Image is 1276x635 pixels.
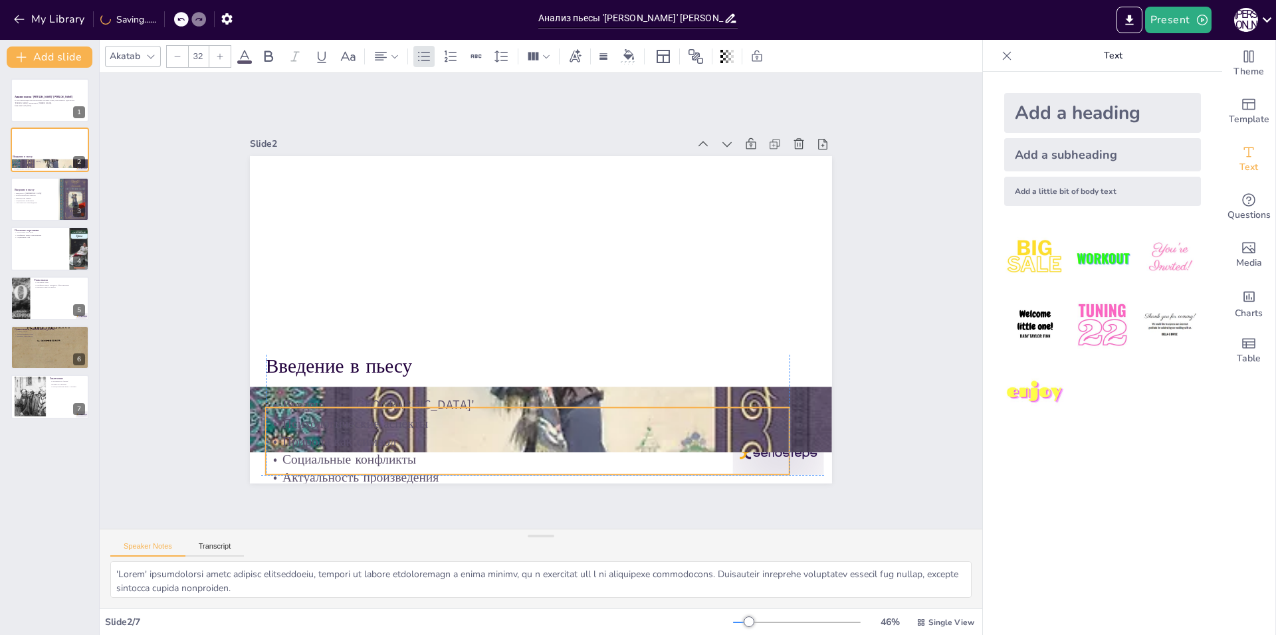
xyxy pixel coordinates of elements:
[15,187,85,191] p: Введение в пьесу
[73,403,85,415] div: 7
[1237,351,1261,366] span: Table
[524,46,554,67] div: Column Count
[1004,138,1201,171] div: Add a subheading
[245,354,761,481] p: Психологические аспекты
[874,616,906,628] div: 46 %
[110,542,185,557] button: Speaker Notes
[73,205,85,217] div: 3
[1004,294,1066,356] img: 4.jpeg
[14,197,84,199] p: Природа как символ
[1139,294,1201,356] img: 6.jpeg
[1222,279,1275,327] div: Add charts and graphs
[14,195,84,197] p: Психологические аспекты
[1239,160,1258,175] span: Text
[1222,40,1275,88] div: Change the overall theme
[1222,183,1275,231] div: Get real-time input from your audience
[50,385,85,388] p: Эмоциональная связь с героями
[565,46,585,67] div: Text effects
[1222,136,1275,183] div: Add text boxes
[50,381,85,383] p: Актуальность 'Грозы'
[1004,177,1201,206] div: Add a little bit of body text
[1229,112,1269,127] span: Template
[15,333,85,335] p: Эмоциональные бури
[15,236,66,239] p: Социальные слои
[11,375,89,418] div: 7
[110,561,972,598] textarea: 'Lorem' ipsumdolorsi ametc adipisc elitseddoeiu, tempori ut labore etdoloremagn a enima minimv, q...
[15,95,72,98] strong: Анализ пьесы '[PERSON_NAME]' [PERSON_NAME]
[105,616,733,628] div: Slide 2 / 7
[1236,256,1262,270] span: Media
[15,228,66,232] p: Основные персонажи
[13,167,83,170] p: Социальные конфликты
[14,192,84,195] p: Введение в '[GEOGRAPHIC_DATA]'
[11,227,89,270] div: https://cdn.sendsteps.com/images/logo/sendsteps_logo_white.pnghttps://cdn.sendsteps.com/images/lo...
[1227,208,1271,223] span: Questions
[1222,327,1275,375] div: Add a table
[73,255,85,267] div: 4
[15,327,85,331] p: Символизм в '[GEOGRAPHIC_DATA]'
[13,163,83,165] p: Психологические аспекты
[1017,40,1209,72] p: Text
[50,377,85,381] p: Заключение
[34,278,85,282] p: Темы пьесы
[11,325,89,369] div: https://cdn.sendsteps.com/images/logo/sendsteps_logo_white.pnghttps://cdn.sendsteps.com/images/lo...
[1116,7,1142,33] button: Export to PowerPoint
[185,542,245,557] button: Transcript
[13,160,83,163] p: Введение в '[GEOGRAPHIC_DATA]'
[14,202,84,205] p: Актуальность произведения
[249,337,765,464] p: Введение в '[GEOGRAPHIC_DATA]'
[255,294,774,429] p: Введение в пьесу
[11,128,89,171] div: https://cdn.sendsteps.com/images/logo/sendsteps_logo_white.pnghttps://cdn.sendsteps.com/images/lo...
[619,49,639,63] div: Background color
[1222,231,1275,279] div: Add images, graphics, shapes or video
[7,46,92,68] button: Add slide
[15,335,85,338] p: Влияние символизма
[1139,227,1201,289] img: 3.jpeg
[15,100,85,104] p: В этой презентации мы рассмотрим основные темы, персонажей и идеи пьесы '[PERSON_NAME]', написанн...
[50,383,85,386] p: Вопросы о морали
[288,80,719,184] div: Slide 2
[15,234,66,236] p: Конфликты между персонажами
[1234,8,1258,32] div: М [PERSON_NAME]
[1235,306,1263,321] span: Charts
[1004,362,1066,424] img: 7.jpeg
[100,13,156,26] div: Saving......
[688,48,704,64] span: Position
[1071,227,1133,289] img: 2.jpeg
[15,232,66,234] p: Персонажи и их роли
[34,281,85,284] p: Основные темы
[928,617,974,628] span: Single View
[15,330,85,333] p: Символ грозы
[73,304,85,316] div: 5
[34,284,85,286] p: Конфликт между личным и общественным
[233,407,750,534] p: Актуальность произведения
[1071,294,1133,356] img: 5.jpeg
[1145,7,1212,33] button: Present
[107,47,143,65] div: Akatab
[11,276,89,320] div: https://cdn.sendsteps.com/images/logo/sendsteps_logo_white.pnghttps://cdn.sendsteps.com/images/lo...
[1222,88,1275,136] div: Add ready made slides
[15,104,85,107] p: Generated with [URL]
[11,78,89,122] div: Анализ пьесы '[PERSON_NAME]' [PERSON_NAME]В этой презентации мы рассмотрим основные темы, персона...
[1233,64,1264,79] span: Theme
[241,372,757,499] p: Природа как символ
[34,286,85,288] p: Влияние страха на выбор
[73,156,85,168] div: 2
[1004,93,1201,133] div: Add a heading
[1004,227,1066,289] img: 1.jpeg
[13,154,83,158] p: Введение в пьесу
[11,177,89,221] div: https://cdn.sendsteps.com/images/slides/2025_18_09_03_14-cGQYt2yVUW91Gqe8.webphttps://cdn.sendste...
[538,9,724,28] input: Insert title
[237,390,754,517] p: Социальные конфликты
[653,46,674,67] div: Layout
[10,9,90,30] button: My Library
[1234,7,1258,33] button: М [PERSON_NAME]
[14,199,84,202] p: Социальные конфликты
[13,165,83,167] p: Природа как символ
[73,353,85,365] div: 6
[596,46,611,67] div: Border settings
[13,170,83,173] p: Актуальность произведения
[73,106,85,118] div: 1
